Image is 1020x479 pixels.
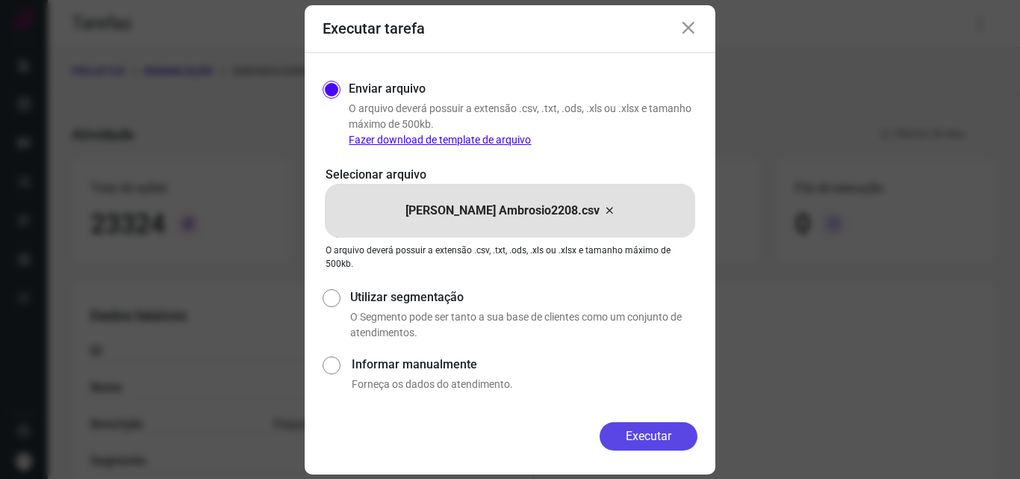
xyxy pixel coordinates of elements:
label: Informar manualmente [352,356,697,374]
p: O Segmento pode ser tanto a sua base de clientes como um conjunto de atendimentos. [350,309,697,341]
h3: Executar tarefa [323,19,425,37]
label: Utilizar segmentação [350,288,697,306]
p: [PERSON_NAME] Ambrosio2208.csv [405,202,600,220]
p: O arquivo deverá possuir a extensão .csv, .txt, .ods, .xls ou .xlsx e tamanho máximo de 500kb. [326,244,694,271]
a: Fazer download de template de arquivo [349,134,531,146]
p: O arquivo deverá possuir a extensão .csv, .txt, .ods, .xls ou .xlsx e tamanho máximo de 500kb. [349,101,697,148]
p: Selecionar arquivo [326,166,694,184]
label: Enviar arquivo [349,80,426,98]
button: Executar [600,422,697,451]
p: Forneça os dados do atendimento. [352,377,697,392]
